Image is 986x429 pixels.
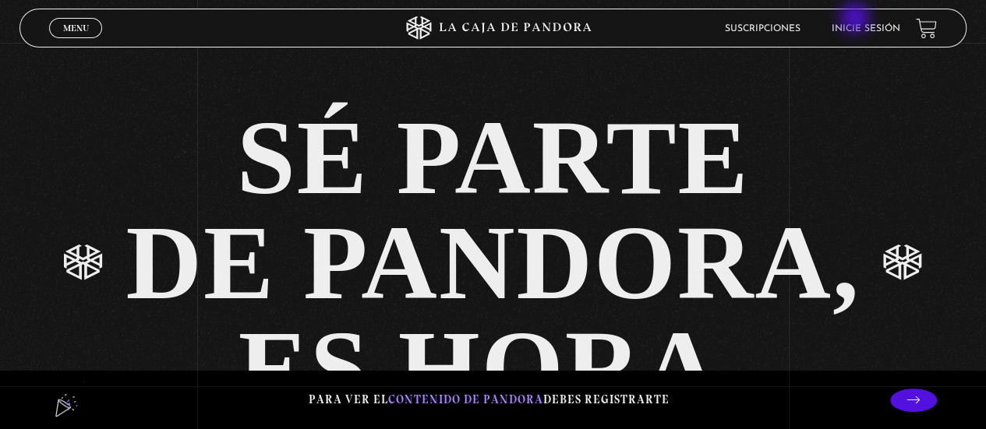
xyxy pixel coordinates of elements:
[725,24,800,33] a: Suscripciones
[58,37,94,47] span: Cerrar
[309,389,670,410] p: Para ver el debes registrarte
[916,18,937,39] a: View your shopping cart
[63,23,89,33] span: Menu
[832,24,900,33] a: Inicie sesión
[388,392,543,406] span: contenido de Pandora
[126,105,861,420] div: SÉ PARTE DE PANDORA, ES HORA.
